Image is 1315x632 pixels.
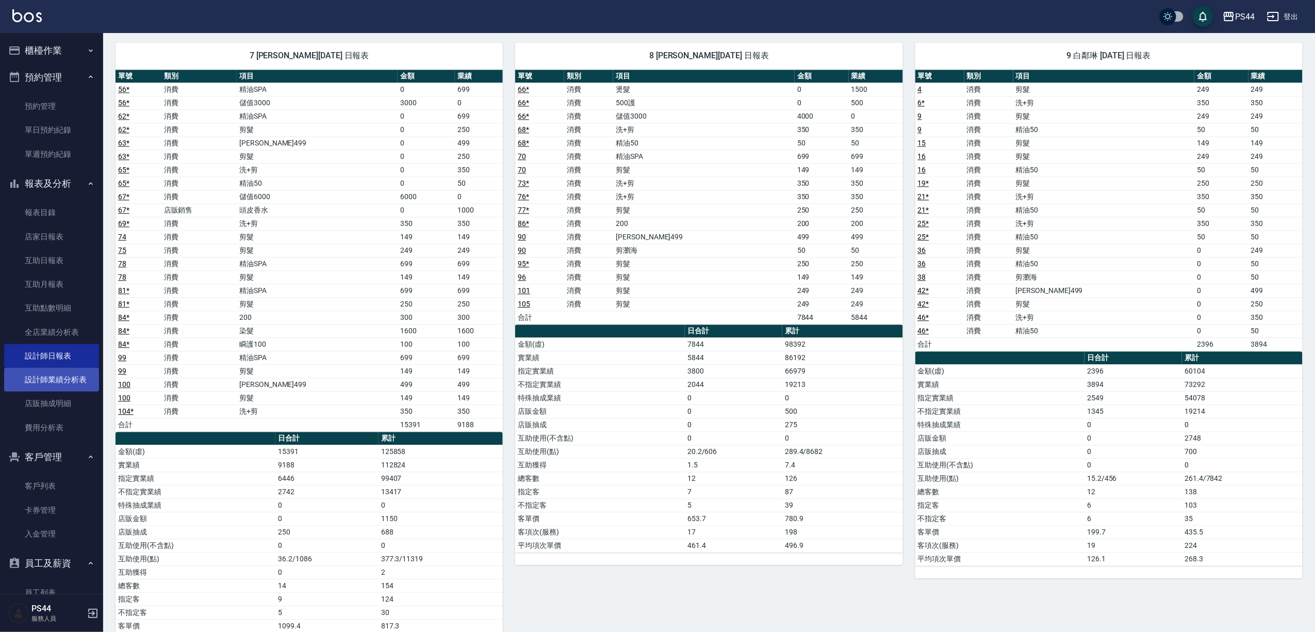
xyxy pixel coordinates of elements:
td: 剪髮 [1013,83,1195,96]
td: 249 [849,297,903,311]
td: 250 [1248,176,1303,190]
td: 249 [1194,83,1248,96]
a: 100 [118,394,130,402]
a: 15 [918,139,926,147]
td: 消費 [161,190,237,203]
p: 服務人員 [31,614,84,623]
a: 客戶列表 [4,474,99,498]
img: Person [8,603,29,624]
td: 消費 [964,217,1013,230]
a: 設計師業績分析表 [4,368,99,392]
a: 報表目錄 [4,201,99,224]
td: 200 [237,311,398,324]
td: 剪瀏海 [1013,270,1195,284]
button: 客戶管理 [4,444,99,471]
td: 消費 [161,297,237,311]
td: 消費 [564,176,613,190]
td: 350 [795,190,849,203]
td: 剪瀏海 [613,244,795,257]
td: 0 [398,136,455,150]
a: 75 [118,246,126,254]
a: 90 [518,246,526,254]
td: 0 [455,190,503,203]
td: 350 [795,176,849,190]
td: 消費 [564,109,613,123]
th: 單號 [915,70,964,83]
td: 消費 [564,270,613,284]
td: 699 [795,150,849,163]
th: 業績 [849,70,903,83]
td: 250 [795,203,849,217]
th: 類別 [161,70,237,83]
span: 7 [PERSON_NAME][DATE] 日報表 [128,51,490,61]
td: 消費 [564,230,613,244]
th: 類別 [964,70,1013,83]
td: 1500 [849,83,903,96]
button: 員工及薪資 [4,550,99,577]
td: 250 [455,150,503,163]
td: 249 [1248,244,1303,257]
td: 149 [455,270,503,284]
td: 消費 [964,109,1013,123]
span: 9 白鄰琳 [DATE] 日報表 [928,51,1290,61]
td: 剪髮 [613,163,795,176]
td: 250 [398,297,455,311]
td: 洗+剪 [1013,217,1195,230]
td: 消費 [161,230,237,244]
a: 70 [518,166,526,174]
td: 699 [398,257,455,270]
th: 單號 [116,70,161,83]
td: 350 [1248,96,1303,109]
td: 0 [795,96,849,109]
td: 249 [455,244,503,257]
td: 50 [1248,123,1303,136]
td: 249 [849,284,903,297]
td: 200 [849,217,903,230]
td: 剪髮 [237,244,398,257]
td: 6000 [398,190,455,203]
td: 消費 [161,96,237,109]
th: 業績 [455,70,503,83]
a: 36 [918,260,926,268]
td: 50 [1248,257,1303,270]
td: 499 [849,230,903,244]
td: 0 [398,123,455,136]
td: 精油50 [1013,123,1195,136]
td: 1600 [398,324,455,337]
td: 249 [1248,150,1303,163]
td: 剪髮 [613,270,795,284]
td: 消費 [564,297,613,311]
td: 50 [1194,230,1248,244]
td: 350 [795,123,849,136]
td: 燙髮 [613,83,795,96]
td: 消費 [564,96,613,109]
td: 店販銷售 [161,203,237,217]
td: 消費 [161,284,237,297]
td: 149 [795,270,849,284]
td: 50 [849,136,903,150]
button: save [1193,6,1213,27]
td: 0 [1194,244,1248,257]
a: 74 [118,233,126,241]
td: 剪髮 [237,150,398,163]
td: 50 [1194,163,1248,176]
td: 250 [1194,176,1248,190]
td: 消費 [161,163,237,176]
td: 499 [455,136,503,150]
a: 單日預約紀錄 [4,118,99,142]
td: 0 [1194,257,1248,270]
td: 精油50 [1013,203,1195,217]
td: 350 [1248,217,1303,230]
a: 互助月報表 [4,272,99,296]
h5: PS44 [31,604,84,614]
td: 0 [398,203,455,217]
td: 50 [795,136,849,150]
td: 699 [455,109,503,123]
a: 全店業績分析表 [4,320,99,344]
td: 消費 [564,123,613,136]
td: 剪髮 [237,123,398,136]
td: 0 [1194,284,1248,297]
td: 350 [849,176,903,190]
a: 互助日報表 [4,249,99,272]
td: 精油50 [613,136,795,150]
